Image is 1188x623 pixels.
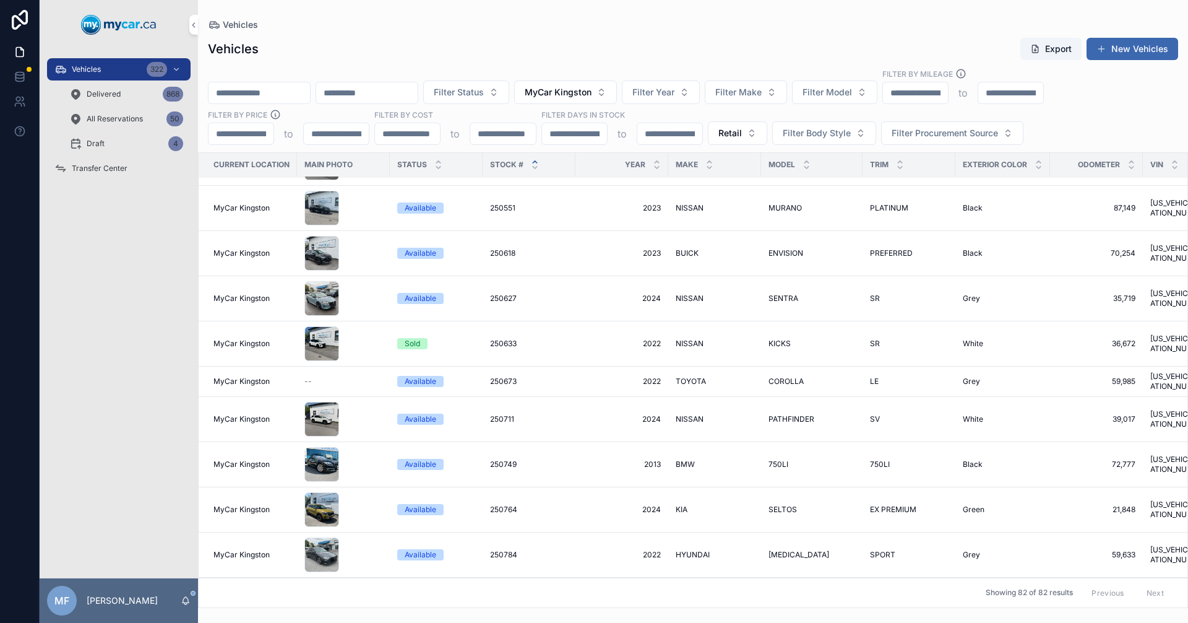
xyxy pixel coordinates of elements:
[768,460,788,469] span: 750LI
[632,86,674,98] span: Filter Year
[958,85,968,100] p: to
[768,294,798,303] span: SENTRA
[397,338,475,349] a: Sold
[963,294,1043,303] a: Grey
[490,339,517,349] span: 250633
[583,460,661,469] a: 2013
[213,339,290,349] a: MyCar Kingston
[1078,160,1120,170] span: Odometer
[208,40,259,58] h1: Vehicles
[490,248,515,258] span: 250618
[405,293,436,304] div: Available
[768,505,797,515] span: SELTOS
[870,339,948,349] a: SR
[213,294,270,303] span: MyCar Kingston
[870,203,948,213] a: PLATINUM
[304,377,382,386] a: --
[768,460,855,469] a: 750LI
[490,294,517,303] span: 250627
[213,248,270,258] span: MyCar Kingston
[405,414,436,425] div: Available
[1057,339,1135,349] span: 36,672
[72,64,101,74] span: Vehicles
[583,203,661,213] a: 2023
[870,505,948,515] a: EX PREMIUM
[490,550,568,560] a: 250784
[870,248,913,258] span: PREFERRED
[963,550,980,560] span: Grey
[718,127,742,139] span: Retail
[40,50,198,196] div: scrollable content
[1087,38,1178,60] button: New Vehicles
[870,505,916,515] span: EX PREMIUM
[490,414,514,424] span: 250711
[963,377,1043,386] a: Grey
[1057,460,1135,469] a: 72,777
[676,505,754,515] a: KIA
[374,109,433,120] label: FILTER BY COST
[963,460,983,469] span: Black
[676,550,710,560] span: HYUNDAI
[213,414,290,424] a: MyCar Kingston
[1057,203,1135,213] span: 87,149
[583,550,661,560] a: 2022
[1057,414,1135,424] a: 39,017
[490,160,523,170] span: Stock #
[514,81,617,104] button: Select Button
[47,58,191,81] a: Vehicles322
[1057,294,1135,303] span: 35,719
[963,505,984,515] span: Green
[870,550,895,560] span: SPORT
[62,108,191,130] a: All Reservations50
[963,550,1043,560] a: Grey
[870,414,948,424] a: SV
[213,203,290,213] a: MyCar Kingston
[768,505,855,515] a: SELTOS
[213,550,290,560] a: MyCar Kingston
[397,293,475,304] a: Available
[870,339,880,349] span: SR
[72,163,127,173] span: Transfer Center
[490,414,568,424] a: 250711
[881,121,1023,145] button: Select Button
[870,294,880,303] span: SR
[525,86,592,98] span: MyCar Kingston
[676,377,706,386] span: TOYOTA
[583,339,661,349] span: 2022
[397,376,475,387] a: Available
[208,109,267,120] label: FILTER BY PRICE
[768,550,855,560] a: [MEDICAL_DATA]
[583,294,661,303] span: 2024
[583,248,661,258] a: 2023
[87,139,105,149] span: Draft
[213,377,270,386] span: MyCar Kingston
[625,160,645,170] span: Year
[284,126,293,141] p: to
[1150,160,1163,170] span: VIN
[768,550,829,560] span: [MEDICAL_DATA]
[397,248,475,259] a: Available
[1057,505,1135,515] a: 21,848
[434,86,484,98] span: Filter Status
[490,460,517,469] span: 250749
[87,595,158,607] p: [PERSON_NAME]
[676,377,754,386] a: TOYOTA
[768,248,803,258] span: ENVISION
[705,81,787,104] button: Select Button
[62,83,191,105] a: Delivered868
[213,414,270,424] span: MyCar Kingston
[676,339,704,349] span: NISSAN
[676,160,698,170] span: Make
[1057,248,1135,258] a: 70,254
[768,377,804,386] span: COROLLA
[490,460,568,469] a: 250749
[768,160,795,170] span: Model
[870,460,948,469] a: 750LI
[304,377,312,386] span: --
[676,203,704,213] span: NISSAN
[963,203,1043,213] a: Black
